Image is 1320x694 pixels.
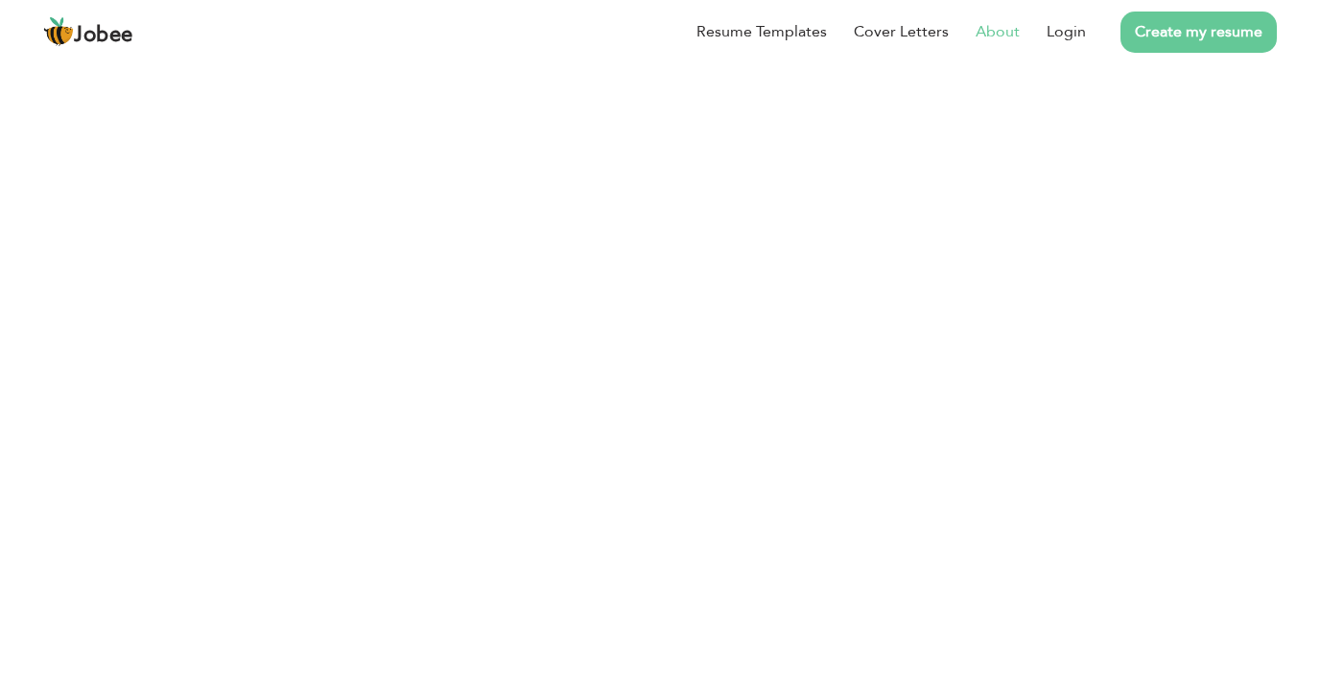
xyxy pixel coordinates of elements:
a: Jobee [43,16,133,47]
a: Cover Letters [854,20,949,43]
a: About [976,20,1020,43]
a: Resume Templates [696,20,827,43]
span: Jobee [74,25,133,46]
a: Login [1047,20,1086,43]
a: Create my resume [1120,12,1277,53]
img: jobee.io [43,16,74,47]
